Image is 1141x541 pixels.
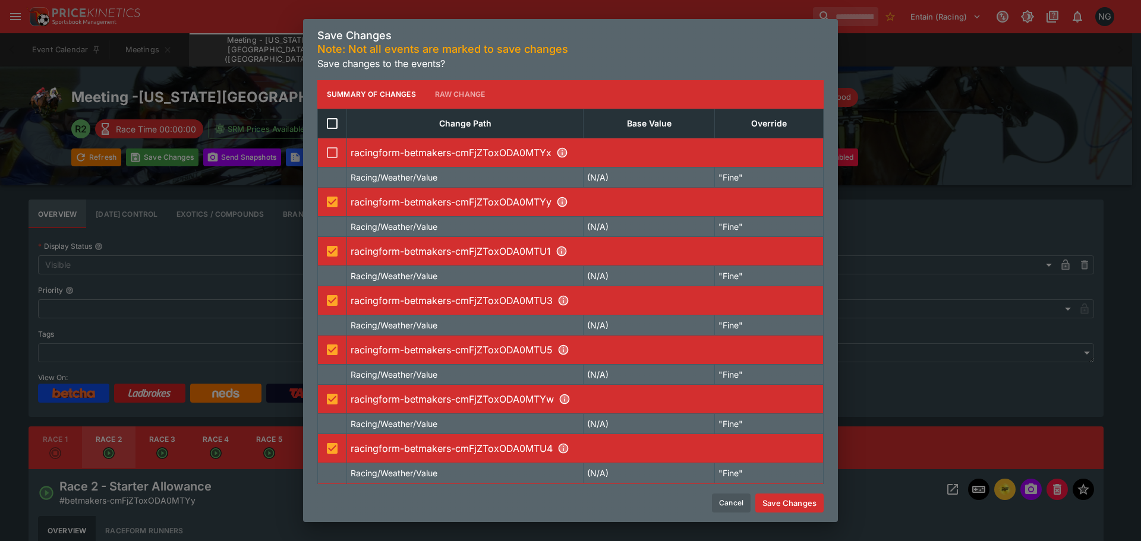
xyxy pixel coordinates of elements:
[351,244,819,258] p: racingform-betmakers-cmFjZToxODA0MTU1
[714,463,823,483] td: "Fine"
[317,42,824,56] h5: Note: Not all events are marked to save changes
[714,216,823,236] td: "Fine"
[584,167,715,187] td: (N/A)
[351,441,819,455] p: racingform-betmakers-cmFjZToxODA0MTU4
[317,56,824,71] p: Save changes to the events?
[584,463,715,483] td: (N/A)
[714,167,823,187] td: "Fine"
[584,364,715,384] td: (N/A)
[351,417,437,430] p: Racing/Weather/Value
[351,270,437,282] p: Racing/Weather/Value
[351,293,819,308] p: racingform-betmakers-cmFjZToxODA0MTU3
[584,216,715,236] td: (N/A)
[351,467,437,479] p: Racing/Weather/Value
[584,265,715,286] td: (N/A)
[425,80,495,109] button: Raw Change
[584,315,715,335] td: (N/A)
[557,442,569,454] svg: R7 - Race 7 - Maiden Claiming
[351,319,437,331] p: Racing/Weather/Value
[351,368,437,381] p: Racing/Weather/Value
[714,364,823,384] td: "Fine"
[317,29,824,42] h5: Save Changes
[584,109,715,138] th: Base Value
[714,315,823,335] td: "Fine"
[714,109,823,138] th: Override
[584,413,715,434] td: (N/A)
[556,147,568,159] svg: R1 - Race 1 - Maiden Claiming
[712,493,751,512] button: Cancel
[556,196,568,208] svg: R2 - Race 2 - Starter Allowance
[714,265,823,286] td: "Fine"
[351,171,437,184] p: Racing/Weather/Value
[351,220,437,233] p: Racing/Weather/Value
[351,392,819,406] p: racingform-betmakers-cmFjZToxODA0MTYw
[351,195,819,209] p: racingform-betmakers-cmFjZToxODA0MTYy
[559,393,570,405] svg: R6 - Race 6 - Claiming
[351,343,819,357] p: racingform-betmakers-cmFjZToxODA0MTU5
[347,109,584,138] th: Change Path
[557,295,569,306] svg: R4 - Race 4 - Maiden Claiming
[317,80,425,109] button: Summary of Changes
[556,245,568,257] svg: R3 - Race 3 - Claiming
[755,493,824,512] button: Save Changes
[351,145,819,160] p: racingform-betmakers-cmFjZToxODA0MTYx
[557,344,569,356] svg: R5 - Race 5 - Claiming
[714,413,823,434] td: "Fine"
